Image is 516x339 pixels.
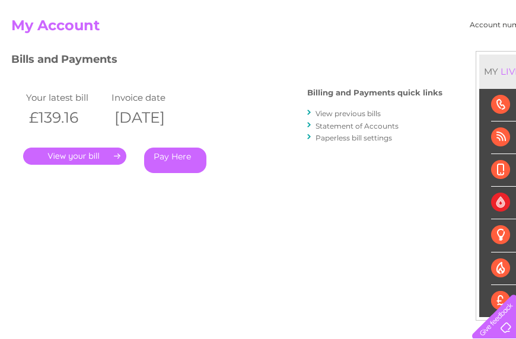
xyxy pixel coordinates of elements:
a: Contact [437,50,466,59]
h4: Billing and Payments quick links [307,88,442,97]
a: 0333 014 3131 [292,6,374,21]
th: [DATE] [109,105,194,130]
h3: Bills and Payments [11,51,442,72]
a: . [23,148,126,165]
a: Telecoms [370,50,406,59]
a: Paperless bill settings [316,133,392,142]
a: Energy [337,50,363,59]
a: Water [307,50,330,59]
a: Log out [477,50,505,59]
th: £139.16 [23,105,109,130]
td: Invoice date [109,89,194,105]
a: Pay Here [144,148,206,173]
a: Blog [413,50,430,59]
a: Statement of Accounts [316,121,399,130]
img: logo.png [18,31,78,67]
td: Your latest bill [23,89,109,105]
a: View previous bills [316,109,381,118]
